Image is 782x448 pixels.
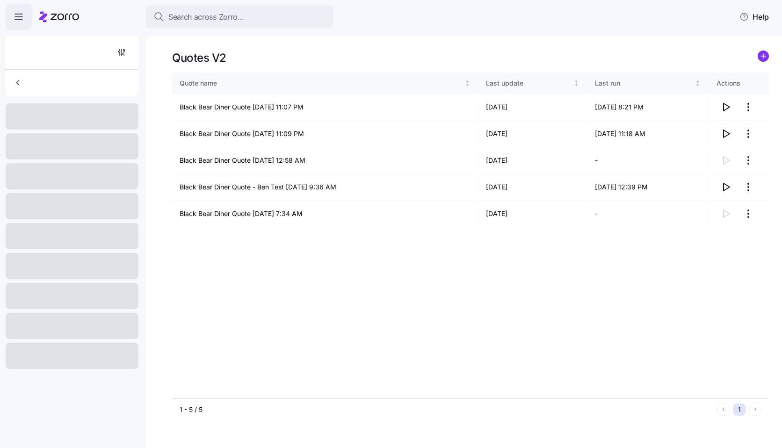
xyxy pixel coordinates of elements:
button: Search across Zorro... [146,6,333,28]
td: [DATE] 11:18 AM [587,121,709,147]
button: 1 [733,404,746,416]
h1: Quotes V2 [172,51,226,65]
td: [DATE] 12:39 PM [587,174,709,201]
td: Black Bear Diner Quote - Ben Test [DATE] 9:36 AM [172,174,478,201]
td: [DATE] [478,94,587,121]
td: Black Bear Diner Quote [DATE] 12:58 AM [172,147,478,174]
div: Not sorted [573,80,579,87]
th: Last updateNot sorted [478,72,587,94]
span: Search across Zorro... [168,11,244,23]
div: Actions [717,78,761,88]
td: - [587,201,709,227]
td: [DATE] [478,121,587,147]
th: Quote nameNot sorted [172,72,478,94]
button: Previous page [717,404,730,416]
td: [DATE] [478,201,587,227]
td: - [587,147,709,174]
td: Black Bear Diner Quote [DATE] 11:09 PM [172,121,478,147]
a: add icon [758,51,769,65]
svg: add icon [758,51,769,62]
span: Help [739,11,769,22]
td: [DATE] [478,147,587,174]
td: Black Bear Diner Quote [DATE] 7:34 AM [172,201,478,227]
button: Help [732,7,776,26]
div: Last update [486,78,571,88]
div: Last run [595,78,693,88]
div: Not sorted [695,80,701,87]
div: Quote name [180,78,463,88]
td: [DATE] [478,174,587,201]
button: Next page [749,404,761,416]
th: Last runNot sorted [587,72,709,94]
div: Not sorted [464,80,471,87]
td: [DATE] 8:21 PM [587,94,709,121]
div: 1 - 5 / 5 [180,405,714,414]
td: Black Bear Diner Quote [DATE] 11:07 PM [172,94,478,121]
